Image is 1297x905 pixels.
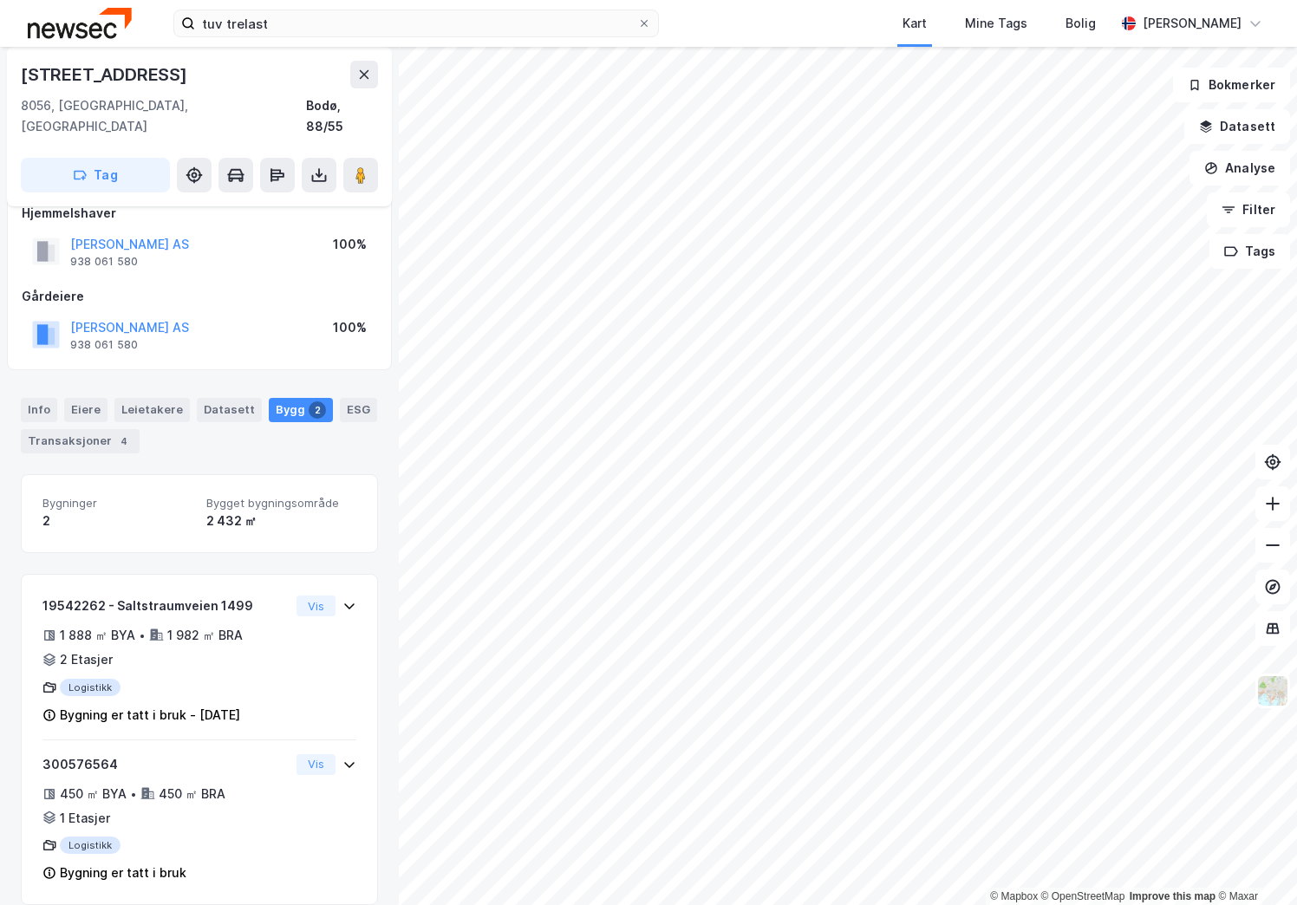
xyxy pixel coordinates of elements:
div: 100% [333,317,367,338]
div: 1 888 ㎡ BYA [60,625,135,646]
button: Filter [1207,192,1290,227]
div: Mine Tags [965,13,1027,34]
div: 8056, [GEOGRAPHIC_DATA], [GEOGRAPHIC_DATA] [21,95,306,137]
button: Bokmerker [1173,68,1290,102]
button: Datasett [1184,109,1290,144]
div: [PERSON_NAME] [1143,13,1242,34]
div: 2 432 ㎡ [206,511,356,531]
div: Bolig [1066,13,1096,34]
div: 938 061 580 [70,255,138,269]
button: Vis [297,596,336,616]
img: Z [1256,674,1289,707]
span: Bygninger [42,496,192,511]
div: • [139,628,146,642]
div: 938 061 580 [70,338,138,352]
div: Bodø, 88/55 [306,95,378,137]
div: Transaksjoner [21,429,140,453]
div: Bygning er tatt i bruk [60,863,186,883]
button: Vis [297,754,336,775]
button: Tags [1209,234,1290,269]
div: [STREET_ADDRESS] [21,61,191,88]
div: 300576564 [42,754,290,775]
div: Bygning er tatt i bruk - [DATE] [60,705,240,726]
div: 4 [115,433,133,450]
input: Søk på adresse, matrikkel, gårdeiere, leietakere eller personer [195,10,637,36]
a: Improve this map [1130,890,1216,902]
div: 450 ㎡ BYA [60,784,127,804]
div: 1 Etasjer [60,808,110,829]
div: Kontrollprogram for chat [1210,822,1297,905]
div: 100% [333,234,367,255]
div: 2 [42,511,192,531]
button: Tag [21,158,170,192]
div: Hjemmelshaver [22,203,377,224]
div: Datasett [197,398,262,422]
div: ESG [340,398,377,422]
div: Bygg [269,398,333,422]
div: Gårdeiere [22,286,377,307]
div: Eiere [64,398,108,422]
div: • [130,787,137,801]
iframe: Chat Widget [1210,822,1297,905]
span: Bygget bygningsområde [206,496,356,511]
a: Mapbox [990,890,1038,902]
div: Kart [903,13,927,34]
div: 19542262 - Saltstraumveien 1499 [42,596,290,616]
div: 450 ㎡ BRA [159,784,225,804]
div: 1 982 ㎡ BRA [167,625,243,646]
img: newsec-logo.f6e21ccffca1b3a03d2d.png [28,8,132,38]
div: 2 Etasjer [60,649,113,670]
div: 2 [309,401,326,419]
button: Analyse [1189,151,1290,186]
div: Info [21,398,57,422]
div: Leietakere [114,398,190,422]
a: OpenStreetMap [1041,890,1125,902]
